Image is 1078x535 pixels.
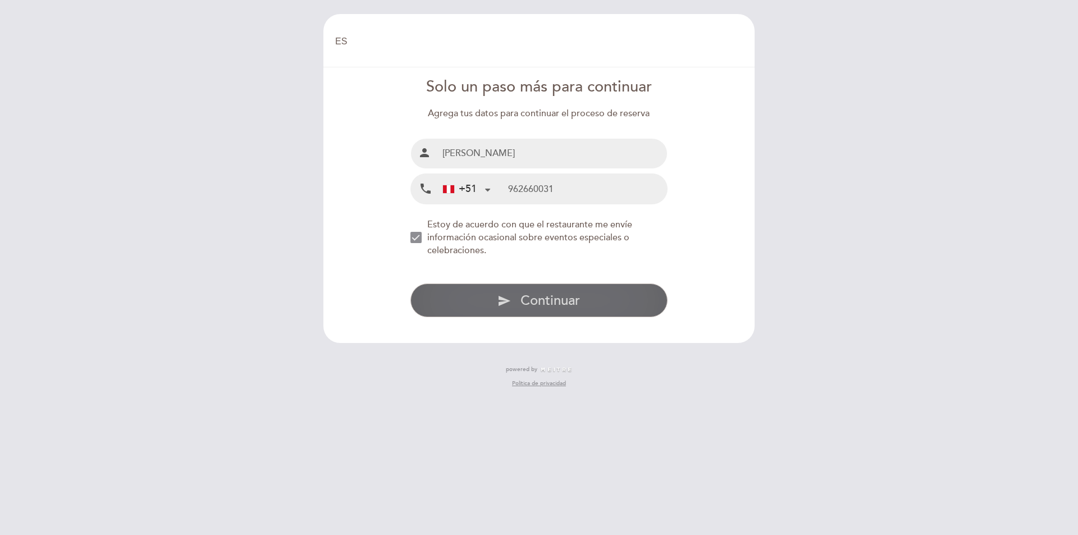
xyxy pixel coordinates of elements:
[520,292,580,309] span: Continuar
[410,218,668,257] md-checkbox: NEW_MODAL_AGREE_RESTAURANT_SEND_OCCASIONAL_INFO
[410,76,668,98] div: Solo un paso más para continuar
[410,283,668,317] button: send Continuar
[497,294,511,308] i: send
[512,379,566,387] a: Política de privacidad
[410,107,668,120] div: Agrega tus datos para continuar el proceso de reserva
[418,146,431,159] i: person
[506,365,537,373] span: powered by
[419,182,432,196] i: local_phone
[443,182,477,196] div: +51
[506,365,572,373] a: powered by
[508,174,667,204] input: Teléfono Móvil
[540,367,572,373] img: MEITRE
[427,219,632,256] span: Estoy de acuerdo con que el restaurante me envíe información ocasional sobre eventos especiales o...
[438,175,495,203] div: Peru (Perú): +51
[438,139,668,168] input: Nombre y Apellido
